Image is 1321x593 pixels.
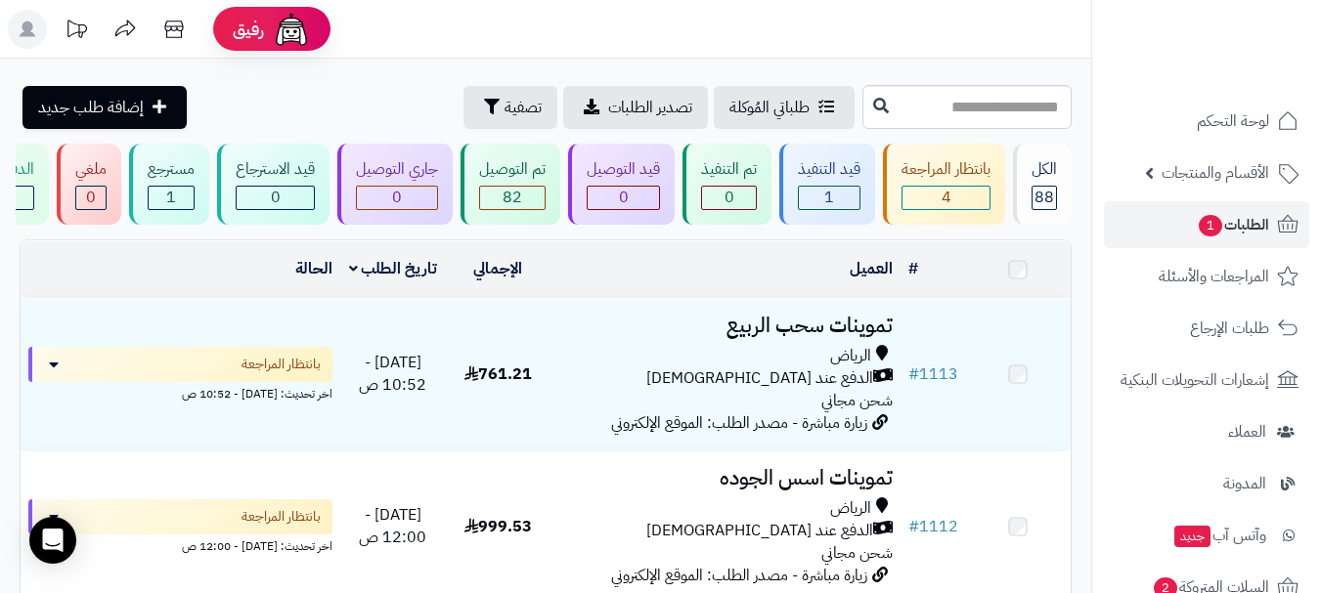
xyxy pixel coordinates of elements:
[1228,418,1266,445] span: العملاء
[1104,201,1309,248] a: الطلبات1
[701,158,757,181] div: تم التنفيذ
[149,187,194,209] div: 1
[830,497,871,520] span: الرياض
[1197,107,1269,135] span: لوحة التحكم
[22,86,187,129] a: إضافة طلب جديد
[28,534,332,555] div: اخر تحديث: [DATE] - 12:00 ص
[1121,366,1269,394] span: إشعارات التحويلات البنكية
[830,345,871,367] span: الرياض
[646,520,873,542] span: الدفع عند [DEMOGRAPHIC_DATA]
[1223,470,1266,497] span: المدونة
[1159,263,1269,290] span: المراجعات والأسئلة
[333,144,457,225] a: جاري التوصيل 0
[1197,211,1269,238] span: الطلبات
[1174,526,1211,547] span: جديد
[272,10,311,49] img: ai-face.png
[908,515,919,538] span: #
[464,362,532,386] span: 761.21
[1032,158,1057,181] div: الكل
[356,158,438,181] div: جاري التوصيل
[392,186,402,209] span: 0
[295,257,332,280] a: الحالة
[798,158,860,181] div: قيد التنفيذ
[558,467,893,489] h3: تموينات اسس الجوده
[1104,305,1309,352] a: طلبات الإرجاع
[702,187,756,209] div: 0
[76,187,106,209] div: 0
[480,187,545,209] div: 82
[457,144,564,225] a: تم التوصيل 82
[242,355,321,374] span: بانتظار المراجعة
[463,86,557,129] button: تصفية
[1104,253,1309,300] a: المراجعات والأسئلة
[799,187,859,209] div: 1
[473,257,522,280] a: الإجمالي
[775,144,879,225] a: قيد التنفيذ 1
[1035,186,1054,209] span: 88
[213,144,333,225] a: قيد الاسترجاع 0
[464,515,532,538] span: 999.53
[611,564,867,587] span: زيارة مباشرة - مصدر الطلب: الموقع الإلكتروني
[646,367,873,390] span: الدفع عند [DEMOGRAPHIC_DATA]
[908,362,919,386] span: #
[902,158,991,181] div: بانتظار المراجعة
[233,18,264,41] span: رفيق
[1199,215,1222,236] span: 1
[1104,357,1309,403] a: إشعارات التحويلات البنكية
[271,186,281,209] span: 0
[1104,98,1309,145] a: لوحة التحكم
[1104,512,1309,559] a: وآتس آبجديد
[28,382,332,402] div: اخر تحديث: [DATE] - 10:52 ص
[879,144,1009,225] a: بانتظار المراجعة 4
[1188,55,1302,96] img: logo-2.png
[29,517,76,564] div: Open Intercom Messenger
[619,186,629,209] span: 0
[563,86,708,129] a: تصدير الطلبات
[908,362,958,386] a: #1113
[359,351,426,397] span: [DATE] - 10:52 ص
[52,10,101,54] a: تحديثات المنصة
[850,257,893,280] a: العميل
[608,96,692,119] span: تصدير الطلبات
[714,86,855,129] a: طلباتي المُوكلة
[564,144,679,225] a: قيد التوصيل 0
[505,96,542,119] span: تصفية
[903,187,990,209] div: 4
[166,186,176,209] span: 1
[349,257,438,280] a: تاريخ الطلب
[587,158,660,181] div: قيد التوصيل
[1162,159,1269,187] span: الأقسام والمنتجات
[821,389,893,412] span: شحن مجاني
[908,515,958,538] a: #1112
[236,158,315,181] div: قيد الاسترجاع
[38,96,144,119] span: إضافة طلب جديد
[503,186,522,209] span: 82
[679,144,775,225] a: تم التنفيذ 0
[725,186,734,209] span: 0
[1104,408,1309,455] a: العملاء
[75,158,107,181] div: ملغي
[821,541,893,565] span: شحن مجاني
[588,187,659,209] div: 0
[237,187,314,209] div: 0
[908,257,918,280] a: #
[729,96,810,119] span: طلباتي المُوكلة
[53,144,125,225] a: ملغي 0
[479,158,546,181] div: تم التوصيل
[1172,522,1266,549] span: وآتس آب
[359,503,426,549] span: [DATE] - 12:00 ص
[1104,460,1309,507] a: المدونة
[357,187,437,209] div: 0
[1009,144,1076,225] a: الكل88
[558,315,893,337] h3: تموينات سحب الربيع
[824,186,834,209] span: 1
[942,186,951,209] span: 4
[242,507,321,527] span: بانتظار المراجعة
[1190,315,1269,342] span: طلبات الإرجاع
[86,186,96,209] span: 0
[125,144,213,225] a: مسترجع 1
[611,411,867,435] span: زيارة مباشرة - مصدر الطلب: الموقع الإلكتروني
[148,158,195,181] div: مسترجع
